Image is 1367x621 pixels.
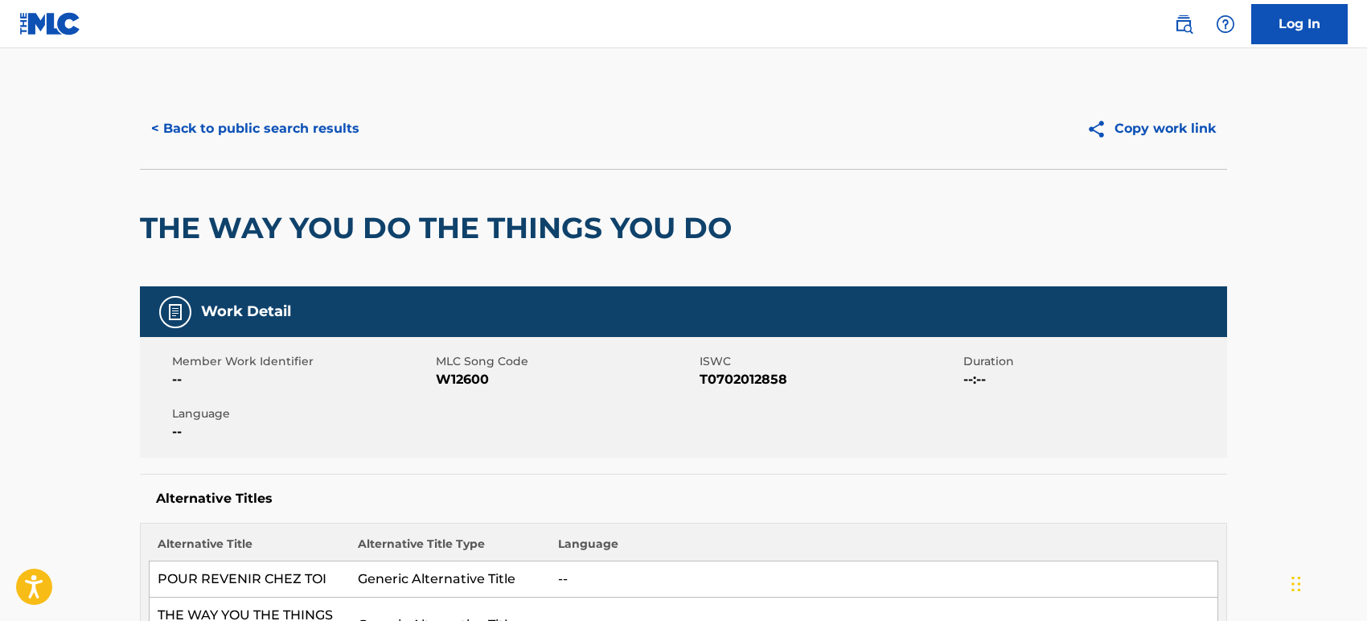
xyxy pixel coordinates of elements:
[19,12,81,35] img: MLC Logo
[1291,560,1301,608] div: Drag
[963,370,1223,389] span: --:--
[172,370,432,389] span: --
[140,210,740,246] h2: THE WAY YOU DO THE THINGS YOU DO
[1168,8,1200,40] a: Public Search
[166,302,185,322] img: Work Detail
[436,353,696,370] span: MLC Song Code
[201,302,291,321] h5: Work Detail
[436,370,696,389] span: W12600
[550,561,1218,598] td: --
[1075,109,1227,149] button: Copy work link
[1287,544,1367,621] iframe: Chat Widget
[1251,4,1348,44] a: Log In
[1209,8,1242,40] div: Help
[150,561,350,598] td: POUR REVENIR CHEZ TOI
[140,109,371,149] button: < Back to public search results
[172,405,432,422] span: Language
[550,536,1218,561] th: Language
[700,370,959,389] span: T0702012858
[350,561,550,598] td: Generic Alternative Title
[1216,14,1235,34] img: help
[156,491,1211,507] h5: Alternative Titles
[963,353,1223,370] span: Duration
[350,536,550,561] th: Alternative Title Type
[1174,14,1193,34] img: search
[150,536,350,561] th: Alternative Title
[1086,119,1115,139] img: Copy work link
[172,422,432,442] span: --
[700,353,959,370] span: ISWC
[172,353,432,370] span: Member Work Identifier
